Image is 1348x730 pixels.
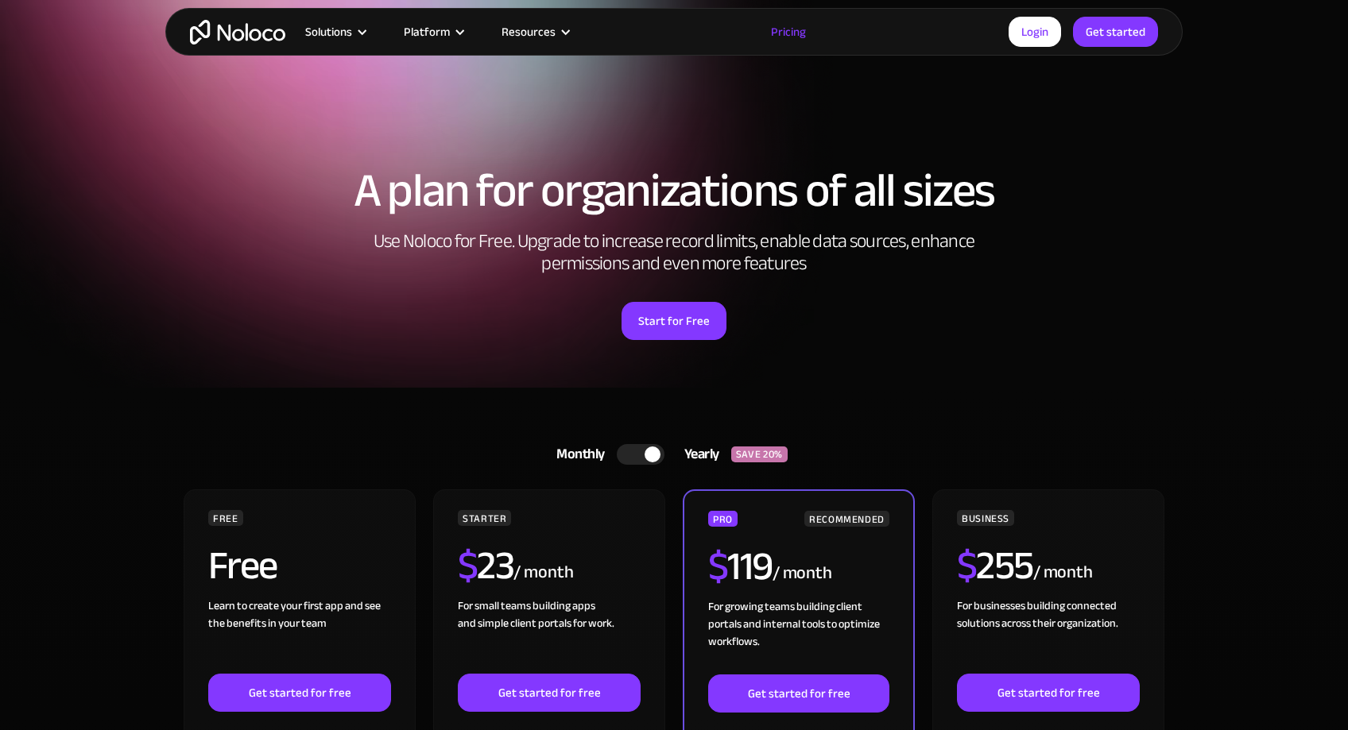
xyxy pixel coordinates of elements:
[708,529,728,604] span: $
[708,674,889,713] a: Get started for free
[458,674,641,712] a: Get started for free
[285,21,384,42] div: Solutions
[731,446,788,462] div: SAVE 20%
[1009,17,1061,47] a: Login
[208,597,391,674] div: Learn to create your first app and see the benefits in your team ‍
[536,442,617,466] div: Monthly
[1033,560,1093,585] div: / month
[622,302,726,340] a: Start for Free
[708,547,773,586] h2: 119
[458,528,478,603] span: $
[458,510,511,526] div: STARTER
[190,20,285,44] a: home
[305,21,352,42] div: Solutions
[181,167,1167,214] h1: A plan for organizations of all sizes
[664,442,731,466] div: Yearly
[404,21,450,42] div: Platform
[502,21,556,42] div: Resources
[208,546,277,585] h2: Free
[1073,17,1158,47] a: Get started
[957,597,1140,674] div: For businesses building connected solutions across their organization. ‍
[957,510,1014,526] div: BUSINESS
[482,21,587,42] div: Resources
[773,561,832,586] div: / month
[384,21,482,42] div: Platform
[957,546,1033,585] h2: 255
[751,21,826,42] a: Pricing
[208,510,243,526] div: FREE
[458,546,514,585] h2: 23
[708,598,889,674] div: For growing teams building client portals and internal tools to optimize workflows.
[458,597,641,674] div: For small teams building apps and simple client portals for work. ‍
[356,230,992,275] h2: Use Noloco for Free. Upgrade to increase record limits, enable data sources, enhance permissions ...
[708,511,738,527] div: PRO
[513,560,573,585] div: / month
[957,528,977,603] span: $
[804,511,889,527] div: RECOMMENDED
[957,674,1140,712] a: Get started for free
[208,674,391,712] a: Get started for free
